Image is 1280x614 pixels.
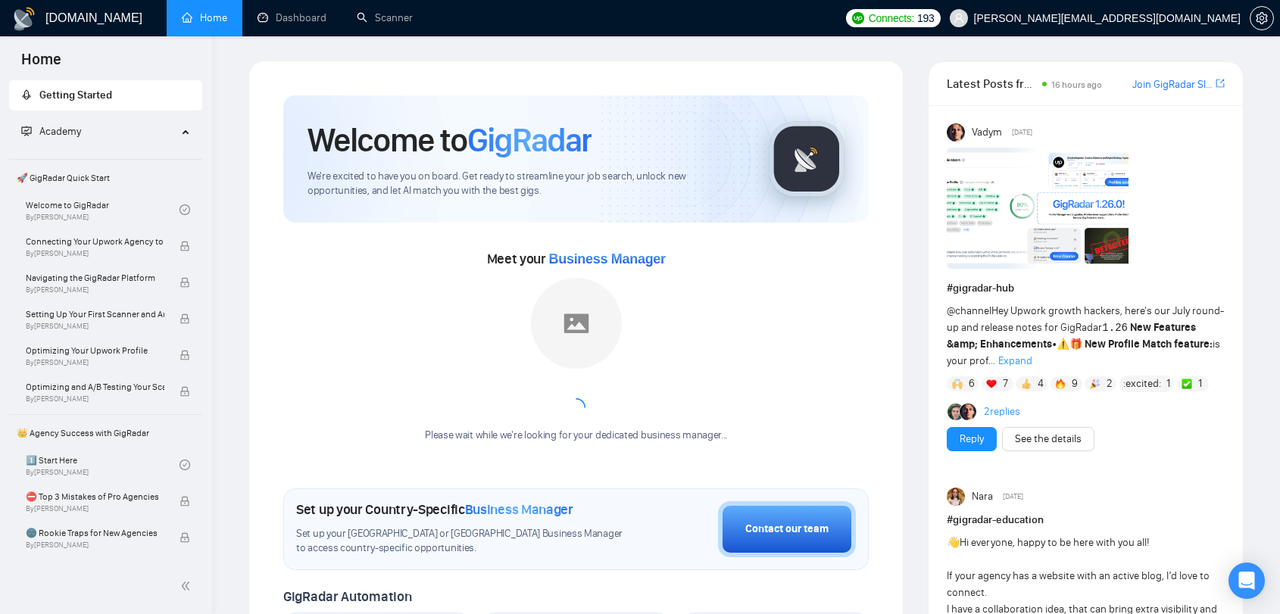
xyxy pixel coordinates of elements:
span: fund-projection-screen [21,126,32,136]
img: 🔥 [1055,379,1066,389]
span: [DATE] [1003,490,1023,503]
span: Optimizing and A/B Testing Your Scanner for Better Results [26,379,164,394]
span: Academy [21,125,81,138]
span: Setting Up Your First Scanner and Auto-Bidder [26,307,164,322]
code: 1.26 [1102,322,1128,334]
button: Contact our team [718,501,856,557]
span: Set up your [GEOGRAPHIC_DATA] or [GEOGRAPHIC_DATA] Business Manager to access country-specific op... [296,527,632,556]
h1: # gigradar-hub [947,280,1225,297]
span: loading [567,398,585,416]
span: Home [9,48,73,80]
span: By [PERSON_NAME] [26,504,164,513]
a: 1️⃣ Start HereBy[PERSON_NAME] [26,448,180,482]
a: 2replies [984,404,1020,419]
span: By [PERSON_NAME] [26,358,164,367]
span: By [PERSON_NAME] [26,322,164,331]
span: @channel [947,304,991,317]
a: dashboardDashboard [258,11,326,24]
span: lock [180,496,190,506]
span: setting [1250,12,1273,24]
button: Reply [947,427,997,451]
span: Latest Posts from the GigRadar Community [947,74,1037,93]
span: lock [180,350,190,360]
span: By [PERSON_NAME] [26,394,164,404]
a: Welcome to GigRadarBy[PERSON_NAME] [26,193,180,226]
span: By [PERSON_NAME] [26,541,164,550]
span: 16 hours ago [1051,79,1102,90]
span: Expand [998,354,1032,367]
span: 🚀 GigRadar Quick Start [11,163,201,193]
button: setting [1250,6,1274,30]
img: upwork-logo.png [852,12,864,24]
span: export [1216,77,1225,89]
img: ❤️ [986,379,997,389]
span: 1 [1166,376,1170,391]
span: Academy [39,125,81,138]
span: By [PERSON_NAME] [26,249,164,258]
span: lock [180,313,190,324]
img: 🙌 [952,379,963,389]
span: lock [180,386,190,397]
img: logo [12,7,36,31]
div: Open Intercom Messenger [1228,563,1265,599]
a: setting [1250,12,1274,24]
span: Nara [972,488,993,505]
span: 👋 [947,536,960,549]
span: Meet your [487,251,666,267]
span: 7 [1003,376,1008,391]
h1: Set up your Country-Specific [296,501,573,518]
span: Business Manager [549,251,666,266]
a: searchScanner [357,11,413,24]
span: Optimizing Your Upwork Profile [26,343,164,358]
span: 4 [1038,376,1044,391]
img: Vadym [947,123,965,142]
a: homeHome [182,11,227,24]
span: 🌚 Rookie Traps for New Agencies [26,525,164,541]
img: placeholder.png [531,278,622,369]
img: gigradar-logo.png [769,121,844,197]
span: double-left [180,578,195,594]
a: export [1216,76,1225,91]
a: See the details [1015,431,1082,447]
span: GigRadar [467,120,592,161]
span: By [PERSON_NAME] [26,285,164,295]
a: Reply [960,431,984,447]
span: We're excited to have you on board. Get ready to streamline your job search, unlock new opportuni... [308,170,745,198]
span: 6 [969,376,975,391]
div: Please wait while we're looking for your dedicated business manager... [416,429,736,443]
span: ⚠️ [1057,338,1069,351]
span: :excited: [1123,376,1161,392]
span: Business Manager [465,501,573,518]
span: 🎁 [1069,338,1082,351]
strong: New Profile Match feature: [1085,338,1213,351]
img: F09AC4U7ATU-image.png [947,148,1129,269]
span: Getting Started [39,89,112,101]
h1: # gigradar-education [947,512,1225,528]
span: ⛔ Top 3 Mistakes of Pro Agencies [26,489,164,504]
span: user [954,13,964,23]
span: 👑 Agency Success with GigRadar [11,418,201,448]
span: lock [180,532,190,543]
span: Navigating the GigRadar Platform [26,270,164,285]
img: ✅ [1182,379,1192,389]
span: GigRadar Automation [283,588,411,605]
span: 1 [1198,376,1202,391]
div: Contact our team [745,521,829,538]
span: lock [180,241,190,251]
a: Join GigRadar Slack Community [1132,76,1213,93]
span: lock [180,277,190,288]
li: Getting Started [9,80,202,111]
h1: Welcome to [308,120,592,161]
img: Nara [947,488,965,506]
span: Connects: [869,10,914,26]
span: [DATE] [1012,126,1032,139]
span: check-circle [180,460,190,470]
span: 9 [1072,376,1078,391]
img: 👍 [1021,379,1032,389]
span: 193 [917,10,934,26]
span: 2 [1107,376,1113,391]
span: check-circle [180,204,190,215]
img: 🎉 [1090,379,1100,389]
span: Connecting Your Upwork Agency to GigRadar [26,234,164,249]
span: Vadym [972,124,1002,141]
